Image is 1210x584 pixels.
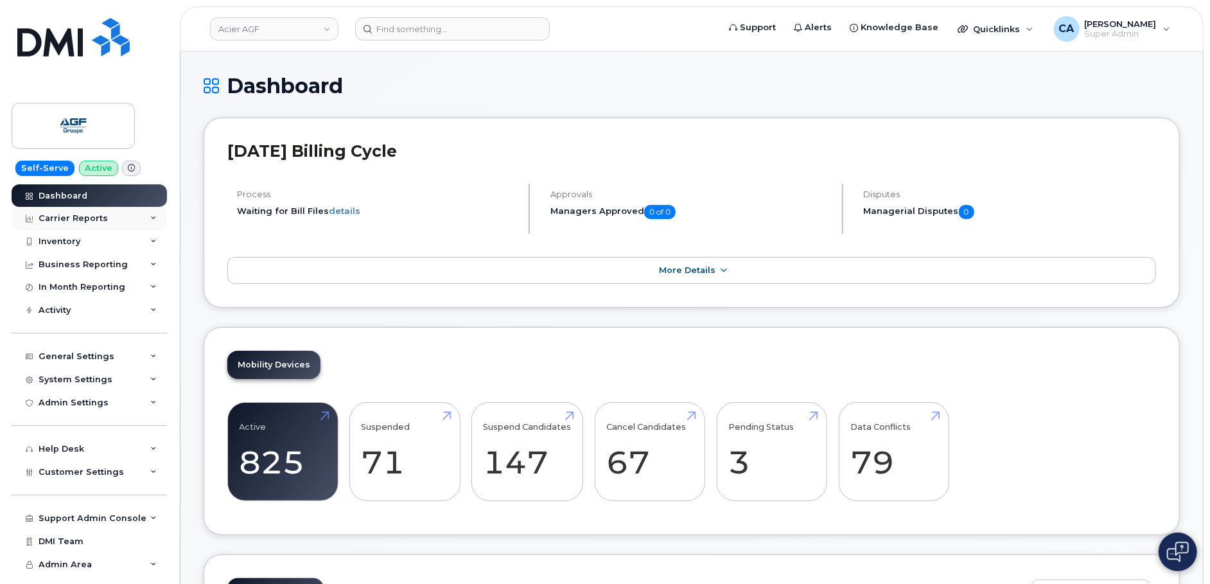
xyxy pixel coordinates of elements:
[237,205,518,217] li: Waiting for Bill Files
[850,409,937,494] a: Data Conflicts 79
[1167,542,1189,562] img: Open chat
[484,409,572,494] a: Suspend Candidates 147
[329,206,360,216] a: details
[204,75,1180,97] h1: Dashboard
[240,409,326,494] a: Active 825
[237,190,518,199] h4: Process
[959,205,974,219] span: 0
[728,409,815,494] a: Pending Status 3
[644,205,676,219] span: 0 of 0
[864,205,1156,219] h5: Managerial Disputes
[227,141,1156,161] h2: [DATE] Billing Cycle
[550,205,831,219] h5: Managers Approved
[362,409,448,494] a: Suspended 71
[550,190,831,199] h4: Approvals
[864,190,1156,199] h4: Disputes
[227,351,320,379] a: Mobility Devices
[659,265,715,275] span: More Details
[606,409,693,494] a: Cancel Candidates 67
